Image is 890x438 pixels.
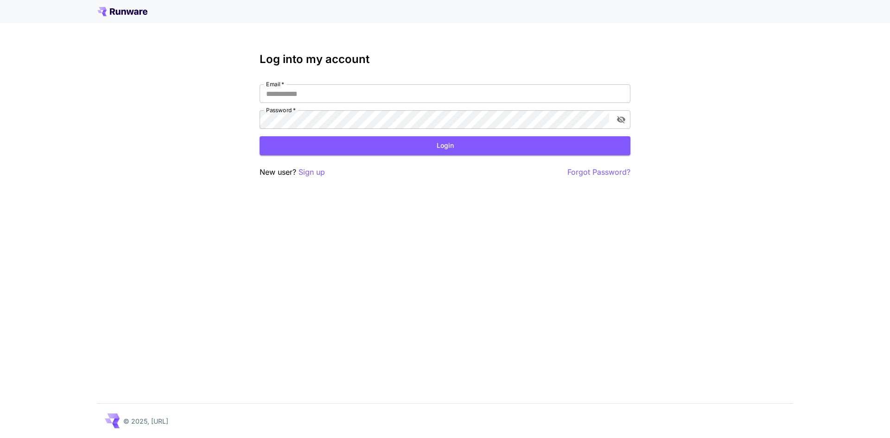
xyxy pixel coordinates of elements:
[123,416,168,426] p: © 2025, [URL]
[260,166,325,178] p: New user?
[260,136,630,155] button: Login
[299,166,325,178] button: Sign up
[613,111,629,128] button: toggle password visibility
[260,53,630,66] h3: Log into my account
[266,106,296,114] label: Password
[266,80,284,88] label: Email
[567,166,630,178] button: Forgot Password?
